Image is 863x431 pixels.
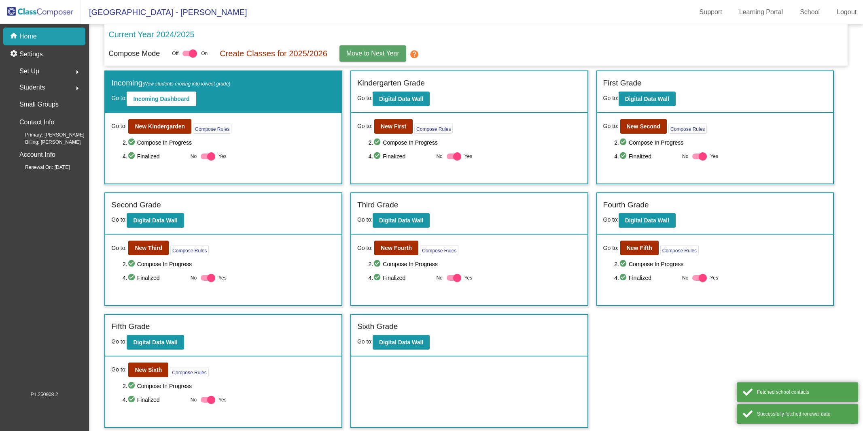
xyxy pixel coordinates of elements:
button: Digital Data Wall [127,213,184,228]
span: Go to: [357,95,373,101]
span: 2. Compose In Progress [614,138,827,147]
mat-icon: check_circle [127,395,137,405]
mat-icon: check_circle [127,138,137,147]
mat-icon: check_circle [373,259,383,269]
span: 4. Finalized [369,151,433,161]
mat-icon: check_circle [373,273,383,283]
span: Off [172,50,178,57]
span: Yes [218,395,227,405]
b: Digital Data Wall [379,96,423,102]
span: Billing: [PERSON_NAME] [12,139,81,146]
span: On [201,50,208,57]
b: Digital Data Wall [379,217,423,224]
button: Move to Next Year [339,45,406,62]
span: Go to: [603,122,619,130]
span: Primary: [PERSON_NAME] [12,131,85,139]
span: Go to: [111,122,127,130]
p: Settings [19,49,43,59]
span: (New students moving into lowest grade) [142,81,230,87]
span: No [682,274,688,282]
button: Digital Data Wall [619,92,676,106]
button: Digital Data Wall [373,213,430,228]
button: Compose Rules [193,124,231,134]
span: Go to: [357,338,373,345]
label: Kindergarten Grade [357,77,425,89]
button: Digital Data Wall [127,335,184,350]
a: Support [693,6,729,19]
span: Yes [218,273,227,283]
span: Set Up [19,66,39,77]
span: No [436,274,442,282]
a: School [793,6,826,19]
button: New Fourth [374,241,418,255]
mat-icon: check_circle [619,138,629,147]
button: Digital Data Wall [373,92,430,106]
label: Fifth Grade [111,321,150,333]
mat-icon: check_circle [619,259,629,269]
b: Digital Data Wall [133,217,177,224]
span: Yes [464,273,473,283]
p: Current Year 2024/2025 [108,28,194,41]
mat-icon: check_circle [373,151,383,161]
span: Yes [710,151,718,161]
label: First Grade [603,77,642,89]
span: No [436,153,442,160]
span: No [682,153,688,160]
button: Compose Rules [170,245,209,255]
span: Move to Next Year [346,50,399,57]
b: Incoming Dashboard [133,96,189,102]
button: Compose Rules [170,367,208,377]
button: Digital Data Wall [373,335,430,350]
button: Compose Rules [660,245,699,255]
div: Successfully fetched renewal date [757,410,852,418]
span: No [191,396,197,403]
b: New Third [135,245,162,251]
button: Compose Rules [414,124,453,134]
span: 2. Compose In Progress [123,381,335,391]
span: Go to: [357,244,373,252]
button: New Kindergarden [128,119,191,134]
button: New Third [128,241,169,255]
span: Yes [710,273,718,283]
mat-icon: arrow_right [72,83,82,93]
span: Go to: [111,216,127,223]
label: Fourth Grade [603,199,649,211]
p: Create Classes for 2025/2026 [220,47,327,60]
b: New Second [627,123,660,130]
mat-icon: home [10,32,19,41]
p: Account Info [19,149,55,160]
span: [GEOGRAPHIC_DATA] - [PERSON_NAME] [81,6,247,19]
b: New Fourth [381,245,412,251]
span: No [191,274,197,282]
label: Third Grade [357,199,398,211]
span: 4. Finalized [614,273,678,283]
a: Logout [830,6,863,19]
p: Home [19,32,37,41]
span: Go to: [603,244,619,252]
span: Go to: [111,338,127,345]
mat-icon: arrow_right [72,67,82,77]
mat-icon: settings [10,49,19,59]
b: New Fifth [627,245,652,251]
span: Go to: [603,95,619,101]
span: 4. Finalized [369,273,433,283]
span: 4. Finalized [123,151,187,161]
mat-icon: check_circle [127,151,137,161]
mat-icon: check_circle [619,273,629,283]
span: 4. Finalized [123,395,187,405]
button: New First [374,119,413,134]
span: Students [19,82,45,93]
button: Compose Rules [420,245,458,255]
b: Digital Data Wall [133,339,177,346]
mat-icon: help [409,49,419,59]
mat-icon: check_circle [127,273,137,283]
a: Learning Portal [733,6,790,19]
b: New First [381,123,406,130]
span: Go to: [357,216,373,223]
b: New Kindergarden [135,123,185,130]
span: Go to: [603,216,619,223]
span: No [191,153,197,160]
span: Go to: [357,122,373,130]
mat-icon: check_circle [373,138,383,147]
button: Digital Data Wall [619,213,676,228]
